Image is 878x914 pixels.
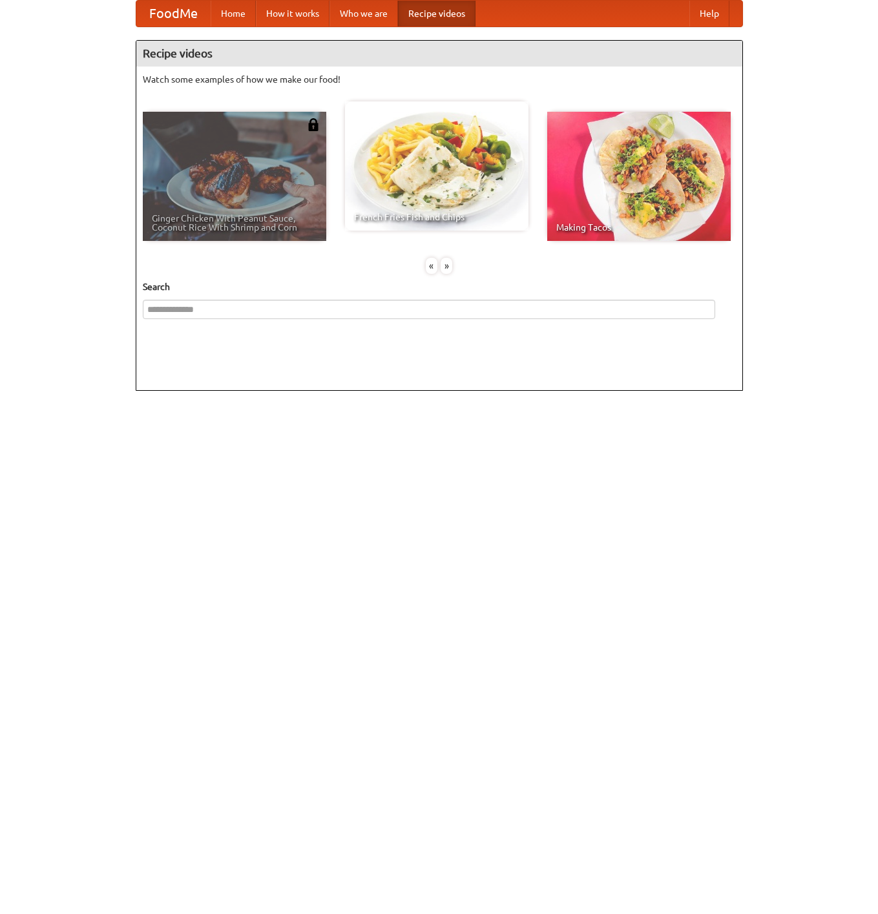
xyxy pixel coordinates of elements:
[256,1,329,26] a: How it works
[136,1,211,26] a: FoodMe
[441,258,452,274] div: »
[211,1,256,26] a: Home
[689,1,729,26] a: Help
[307,118,320,131] img: 483408.png
[345,101,528,231] a: French Fries Fish and Chips
[426,258,437,274] div: «
[556,223,722,232] span: Making Tacos
[136,41,742,67] h4: Recipe videos
[547,112,731,241] a: Making Tacos
[398,1,476,26] a: Recipe videos
[143,73,736,86] p: Watch some examples of how we make our food!
[354,213,519,222] span: French Fries Fish and Chips
[329,1,398,26] a: Who we are
[143,280,736,293] h5: Search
